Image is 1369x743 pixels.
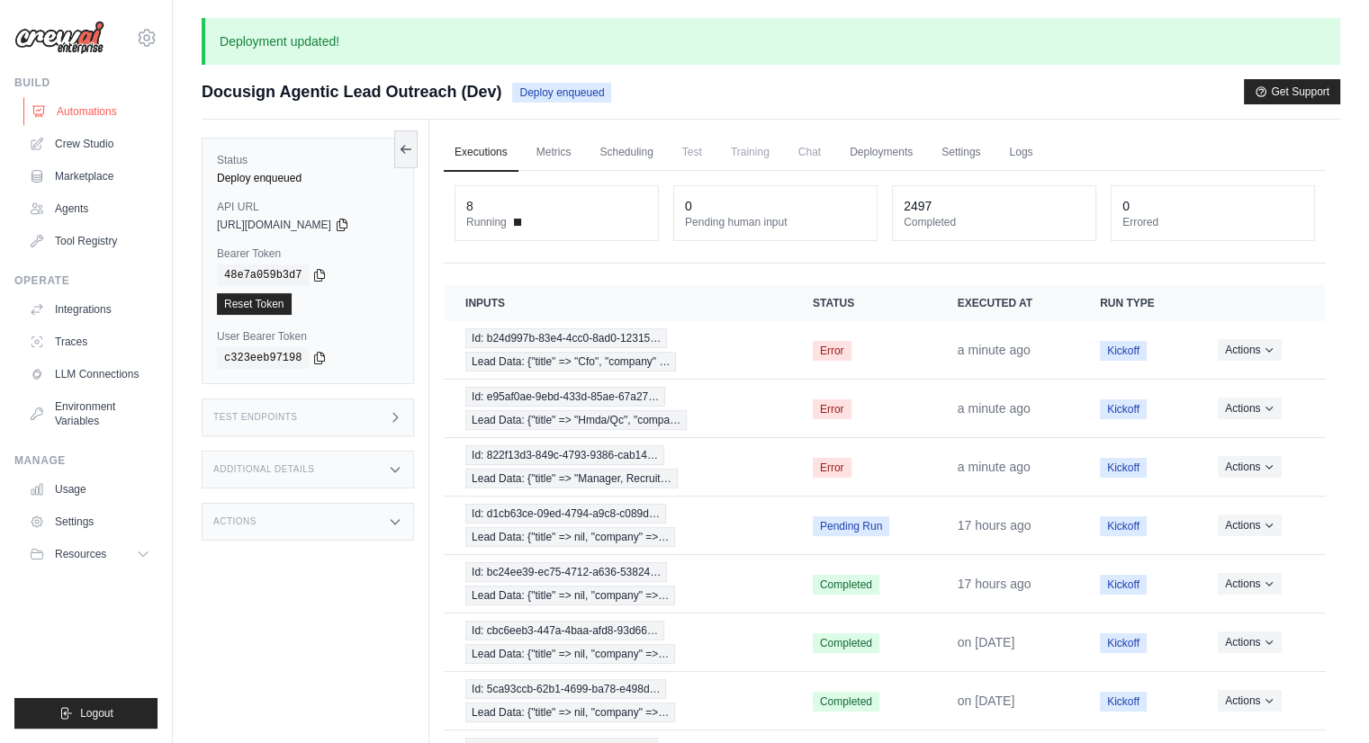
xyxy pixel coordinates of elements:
a: Deployments [839,134,923,172]
span: Id: 822f13d3-849c-4793-9386-cab14… [465,445,664,465]
button: Actions for execution [1218,631,1282,653]
a: View execution details for Id [465,504,770,547]
span: Lead Data: {"title" => nil, "company" =>… [465,527,675,547]
div: 8 [466,197,473,215]
div: 0 [1122,197,1130,215]
a: Usage [22,475,158,504]
a: Logs [998,134,1043,172]
h3: Additional Details [213,464,314,475]
span: Kickoff [1100,341,1147,361]
a: View execution details for Id [465,679,770,722]
span: Pending Run [813,516,889,536]
span: Lead Data: {"title" => nil, "company" =>… [465,644,675,664]
button: Actions for execution [1218,339,1282,361]
span: Lead Data: {"title" => "Hmda/Qc", "compa… [465,410,687,430]
button: Logout [14,698,158,729]
a: Automations [23,97,159,126]
a: Tool Registry [22,227,158,255]
time: August 18, 2025 at 13:47 PDT [958,577,1031,591]
dt: Errored [1122,215,1303,229]
span: Completed [813,633,879,653]
time: August 19, 2025 at 06:54 PDT [958,343,1031,357]
span: Logout [80,706,113,721]
span: Completed [813,692,879,712]
span: Kickoff [1100,458,1147,478]
a: Crew Studio [22,130,158,158]
button: Actions for execution [1218,398,1282,419]
span: Id: 5ca93ccb-62b1-4699-ba78-e498d… [465,679,666,699]
span: Lead Data: {"title" => "Cfo", "company" … [465,352,676,371]
div: Operate [14,273,158,288]
span: Kickoff [1100,575,1147,595]
span: Kickoff [1100,692,1147,712]
time: August 19, 2025 at 06:54 PDT [958,460,1031,474]
time: August 18, 2025 at 13:47 PDT [958,518,1031,533]
a: Marketplace [22,162,158,191]
button: Actions for execution [1218,573,1282,595]
a: View execution details for Id [465,562,770,605]
span: Id: e95af0ae-9ebd-433d-85ae-67a27… [465,387,665,407]
th: Executed at [936,285,1078,321]
button: Actions for execution [1218,515,1282,536]
span: Kickoff [1100,399,1147,419]
time: August 19, 2025 at 06:54 PDT [958,401,1031,416]
a: Integrations [22,295,158,324]
a: Reset Token [217,293,292,315]
span: Lead Data: {"title" => nil, "company" =>… [465,586,675,605]
button: Resources [22,540,158,568]
dt: Pending human input [685,215,866,229]
span: Kickoff [1100,633,1147,653]
span: Resources [55,547,106,561]
span: Id: cbc6eeb3-447a-4baa-afd8-93d66… [465,621,664,640]
a: View execution details for Id [465,621,770,664]
span: Kickoff [1100,516,1147,536]
span: Id: b24d997b-83e4-4cc0-8ad0-12315… [465,328,667,348]
th: Inputs [444,285,791,321]
div: 0 [685,197,692,215]
h3: Actions [213,516,257,527]
th: Run Type [1078,285,1196,321]
button: Actions for execution [1218,456,1282,478]
code: 48e7a059b3d7 [217,264,309,286]
span: Deploy enqueued [512,83,611,103]
button: Get Support [1244,79,1340,104]
a: Scheduling [589,134,663,172]
span: Id: bc24ee39-ec75-4712-a636-53824… [465,562,667,582]
h3: Test Endpoints [213,412,298,423]
time: August 7, 2025 at 11:16 PDT [958,694,1015,708]
span: Error [813,341,851,361]
span: Completed [813,575,879,595]
a: View execution details for Id [465,328,770,371]
span: Error [813,458,851,478]
label: Bearer Token [217,246,399,261]
a: Agents [22,194,158,223]
a: View execution details for Id [465,445,770,488]
a: Executions [444,134,518,172]
span: Training is not available until the deployment is complete [720,134,780,170]
a: Metrics [526,134,582,172]
a: Traces [22,327,158,356]
label: User Bearer Token [217,329,399,344]
a: Settings [931,134,991,172]
span: Lead Data: {"title" => "Manager, Recruit… [465,469,678,488]
div: Manage [14,453,158,468]
th: Status [791,285,936,321]
dt: Completed [904,215,1085,229]
p: Deployment updated! [202,18,1340,65]
a: Settings [22,507,158,536]
span: Running [466,215,507,229]
div: 2497 [904,197,932,215]
button: Actions for execution [1218,690,1282,712]
a: Environment Variables [22,392,158,435]
span: Lead Data: {"title" => nil, "company" =>… [465,703,675,722]
div: Build [14,76,158,90]
a: LLM Connections [22,360,158,389]
span: Id: d1cb63ce-09ed-4794-a9c8-c089d… [465,504,666,524]
span: Error [813,399,851,419]
label: Status [217,153,399,167]
time: August 7, 2025 at 11:16 PDT [958,635,1015,649]
span: Chat is not available until the deployment is complete [788,134,832,170]
label: API URL [217,200,399,214]
span: Docusign Agentic Lead Outreach (Dev) [202,79,501,104]
a: View execution details for Id [465,387,770,430]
